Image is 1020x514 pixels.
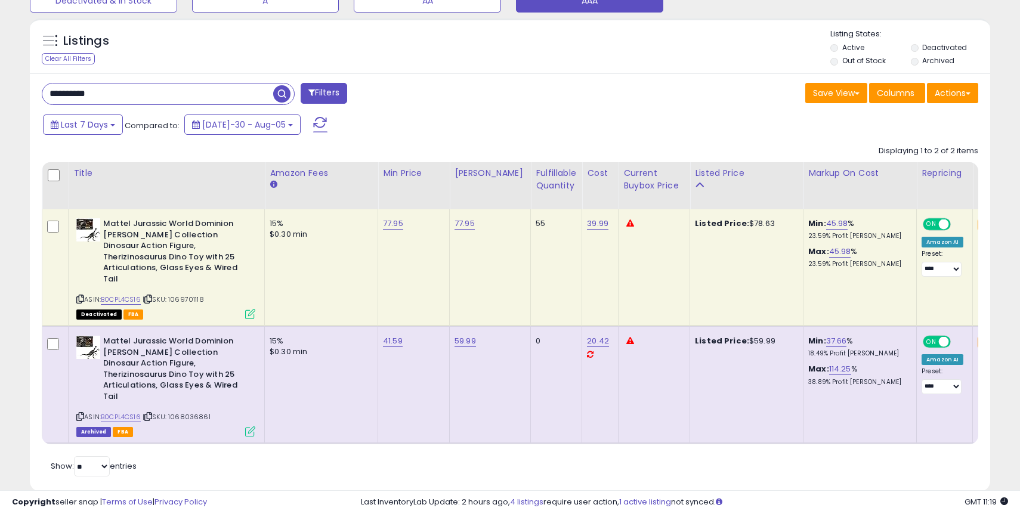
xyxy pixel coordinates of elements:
span: FBA [113,427,133,437]
span: Last 7 Days [61,119,108,131]
span: | SKU: 1068036861 [143,412,211,422]
b: Max: [808,363,829,374]
div: Clear All Filters [42,53,95,64]
span: Show: entries [51,460,137,472]
b: Max: [808,246,829,257]
div: Preset: [922,367,963,394]
div: Cost [587,167,613,179]
label: Active [842,42,864,52]
a: Privacy Policy [154,496,207,507]
p: 23.59% Profit [PERSON_NAME] [808,260,907,268]
span: OFF [949,337,968,347]
a: 41.59 [383,335,403,347]
div: Title [73,167,259,179]
label: Out of Stock [842,55,886,66]
button: Actions [927,83,978,103]
small: FBA [978,218,1000,231]
span: Columns [877,87,914,99]
a: 4 listings [510,496,543,507]
div: % [808,336,907,358]
div: Displaying 1 to 2 of 2 items [879,145,978,157]
div: % [808,246,907,268]
div: $59.99 [695,336,794,346]
p: 38.89% Profit [PERSON_NAME] [808,378,907,386]
a: B0CPL4CS16 [101,412,141,422]
b: Listed Price: [695,335,749,346]
span: 2025-08-13 11:19 GMT [965,496,1008,507]
div: [PERSON_NAME] [455,167,526,179]
small: FBA [978,336,1000,349]
button: [DATE]-30 - Aug-05 [184,114,301,135]
button: Filters [301,83,347,104]
a: Terms of Use [102,496,153,507]
button: Save View [805,83,867,103]
a: B0CPL4CS16 [101,295,141,305]
b: Mattel Jurassic World Dominion [PERSON_NAME] Collection Dinosaur Action Figure, Therizinosaurus D... [103,336,248,405]
div: Last InventoryLab Update: 2 hours ago, require user action, not synced. [361,497,1009,508]
a: 77.95 [383,218,403,230]
span: [DATE]-30 - Aug-05 [202,119,286,131]
p: Listing States: [830,29,990,40]
button: Columns [869,83,925,103]
b: Mattel Jurassic World Dominion [PERSON_NAME] Collection Dinosaur Action Figure, Therizinosaurus D... [103,218,248,287]
label: Archived [922,55,954,66]
p: 23.59% Profit [PERSON_NAME] [808,232,907,240]
span: ON [924,337,939,347]
div: 15% [270,218,369,229]
span: Compared to: [125,120,180,131]
div: Markup on Cost [808,167,911,179]
small: Amazon Fees. [270,179,277,190]
div: Amazon Fees [270,167,373,179]
a: 37.66 [826,335,847,347]
a: 59.99 [455,335,476,347]
strong: Copyright [12,496,55,507]
img: 51IJtNKIdkL._SL40_.jpg [76,336,100,359]
div: 55 [536,218,573,229]
div: $78.63 [695,218,794,229]
span: ON [924,219,939,230]
div: ASIN: [76,336,255,435]
a: 45.98 [826,218,848,230]
h5: Listings [63,33,109,49]
div: ASIN: [76,218,255,318]
div: seller snap | | [12,497,207,508]
a: 1 active listing [619,496,671,507]
div: Current Buybox Price [623,167,685,192]
div: $0.30 min [270,346,369,357]
button: Last 7 Days [43,114,123,135]
span: All listings that are unavailable for purchase on Amazon for any reason other than out-of-stock [76,309,122,320]
div: Preset: [922,250,963,277]
a: 20.42 [587,335,609,347]
div: 15% [270,336,369,346]
img: 51IJtNKIdkL._SL40_.jpg [76,218,100,241]
th: The percentage added to the cost of goods (COGS) that forms the calculator for Min & Max prices. [803,162,917,209]
div: Listed Price [695,167,798,179]
div: Amazon AI [922,354,963,365]
p: 18.49% Profit [PERSON_NAME] [808,349,907,358]
b: Listed Price: [695,218,749,229]
a: 77.95 [455,218,475,230]
div: % [808,218,907,240]
div: Repricing [922,167,968,179]
a: 45.98 [829,246,851,258]
b: Min: [808,218,826,229]
div: % [808,364,907,386]
span: OFF [949,219,968,230]
b: Min: [808,335,826,346]
div: Amazon AI [922,237,963,247]
label: Deactivated [922,42,967,52]
div: $0.30 min [270,229,369,240]
span: | SKU: 1069701118 [143,295,204,304]
div: Fulfillable Quantity [536,167,577,192]
a: 114.25 [829,363,851,375]
div: 0 [536,336,573,346]
div: Min Price [383,167,444,179]
span: FBA [123,309,144,320]
span: Listings that have been deleted from Seller Central [76,427,111,437]
a: 39.99 [587,218,608,230]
